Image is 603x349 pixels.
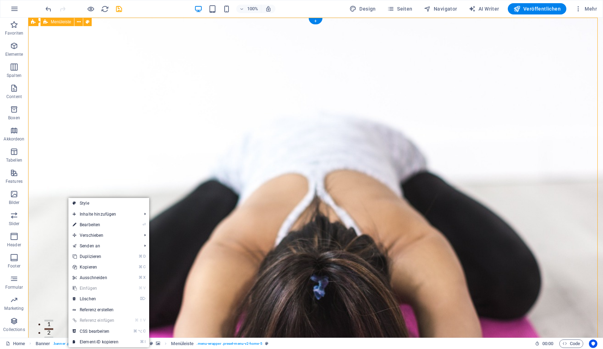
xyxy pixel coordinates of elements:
[44,5,53,13] button: undo
[535,339,554,348] h6: Session-Zeit
[3,327,25,332] p: Collections
[347,3,379,14] button: Design
[140,339,144,344] i: ⌘
[16,311,25,312] button: 2
[542,339,553,348] span: 00 00
[309,18,322,24] div: +
[36,339,50,348] span: Klick zum Auswählen. Doppelklick zum Bearbeiten
[51,20,71,24] span: Menüleiste
[559,339,583,348] button: Code
[68,337,123,347] a: ⌘IElement-ID kopieren
[424,5,457,12] span: Navigator
[142,222,146,227] i: ⏎
[156,342,160,345] i: Element verfügt über einen Hintergrund
[133,329,137,333] i: ⌘
[68,241,139,251] a: Senden an
[508,3,566,14] button: Veröffentlichen
[572,3,600,14] button: Mehr
[68,230,139,241] span: Verschieben
[265,342,268,345] i: Dieses Element ist ein anpassbares Preset
[575,5,597,12] span: Mehr
[5,284,23,290] p: Formular
[143,254,145,259] i: D
[6,339,25,348] a: Klick, um Auswahl aufzuheben. Doppelklick öffnet Seitenverwaltung
[53,339,147,348] span: . banner .preset-banner-v3-home-hero-logo-nav-h1-slogan
[9,221,20,227] p: Slider
[4,136,24,142] p: Akkordeon
[562,339,580,348] span: Code
[68,272,123,283] a: ⌘XAusschneiden
[265,6,272,12] i: Bei Größenänderung Zoomstufe automatisch an das gewählte Gerät anpassen.
[6,179,23,184] p: Features
[36,339,268,348] nav: breadcrumb
[247,5,258,13] h6: 100%
[68,198,149,209] a: Style
[547,341,548,346] span: :
[16,319,25,321] button: 3
[138,329,142,333] i: ⌥
[4,306,24,311] p: Marketing
[5,30,23,36] p: Favoriten
[143,286,145,290] i: V
[150,342,153,345] i: Dieses Element ist ein anpassbares Preset
[143,318,145,323] i: V
[8,115,20,121] p: Boxen
[196,339,262,348] span: . menu-wrapper .preset-menu-v2-home-5
[100,5,109,13] button: reload
[9,200,20,205] p: Bilder
[68,209,139,219] span: Inhalte hinzufügen
[68,294,123,304] a: ⌦Löschen
[143,265,145,269] i: C
[143,329,145,333] i: C
[384,3,415,14] button: Seiten
[421,3,460,14] button: Navigator
[7,242,21,248] p: Header
[68,283,123,294] a: ⌘VEinfügen
[68,262,123,272] a: ⌘CKopieren
[171,339,194,348] span: Klick zum Auswählen. Doppelklick zum Bearbeiten
[68,305,149,315] a: Referenz erstellen
[68,326,123,337] a: ⌘⌥CCSS bearbeiten
[16,302,25,304] button: 1
[589,339,597,348] button: Usercentrics
[8,263,20,269] p: Footer
[6,94,22,100] p: Content
[101,5,109,13] i: Seite neu laden
[139,275,142,280] i: ⌘
[139,318,142,323] i: ⇧
[466,3,502,14] button: AI Writer
[68,315,123,326] a: ⌘⇧VReferenz einfügen
[5,52,23,57] p: Elemente
[135,318,139,323] i: ⌘
[115,5,123,13] button: save
[387,5,413,12] span: Seiten
[68,251,123,262] a: ⌘DDuplizieren
[236,5,261,13] button: 100%
[6,157,22,163] p: Tabellen
[143,275,145,280] i: X
[68,219,123,230] a: ⏎Bearbeiten
[139,286,142,290] i: ⌘
[349,5,376,12] span: Design
[7,73,22,78] p: Spalten
[139,254,142,259] i: ⌘
[469,5,499,12] span: AI Writer
[139,265,142,269] i: ⌘
[140,296,146,301] i: ⌦
[115,5,123,13] i: Save (Ctrl+S)
[513,5,561,12] span: Veröffentlichen
[347,3,379,14] div: Design (Strg+Alt+Y)
[44,5,53,13] i: Rückgängig: Logo-Text ändern (Strg+Z)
